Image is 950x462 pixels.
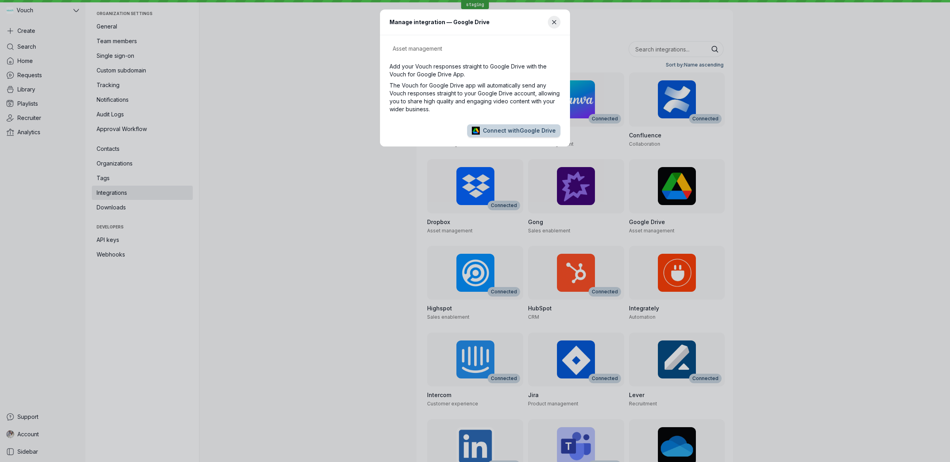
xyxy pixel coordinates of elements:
p: Add your Vouch responses straight to Google Drive with the Vouch for Google Drive App. [389,63,560,78]
button: Close modal [548,16,560,29]
h1: Manage integration — Google Drive [389,17,490,27]
p: The Vouch for Google Drive app will automatically send any Vouch responses straight to your Googl... [389,82,560,113]
button: Connect withGoogle Drive [467,124,560,137]
span: Connect with Google Drive [483,127,556,135]
span: Asset management [393,45,442,52]
img: google-drive.png [472,127,480,135]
